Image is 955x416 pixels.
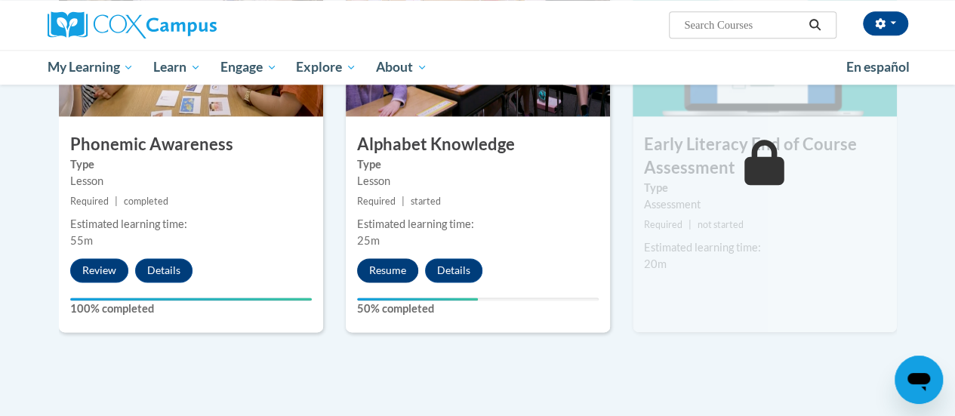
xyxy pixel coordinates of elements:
[70,300,312,317] label: 100% completed
[357,258,418,282] button: Resume
[70,156,312,173] label: Type
[376,58,427,76] span: About
[346,133,610,156] h3: Alphabet Knowledge
[402,196,405,207] span: |
[70,196,109,207] span: Required
[211,50,287,85] a: Engage
[220,58,277,76] span: Engage
[863,11,908,35] button: Account Settings
[70,258,128,282] button: Review
[70,216,312,233] div: Estimated learning time:
[425,258,482,282] button: Details
[296,58,356,76] span: Explore
[698,219,744,230] span: not started
[47,58,134,76] span: My Learning
[644,196,886,213] div: Assessment
[135,258,193,282] button: Details
[357,234,380,247] span: 25m
[644,257,667,270] span: 20m
[846,59,910,75] span: En español
[124,196,168,207] span: completed
[633,133,897,180] h3: Early Literacy End of Course Assessment
[357,196,396,207] span: Required
[48,11,217,39] img: Cox Campus
[59,133,323,156] h3: Phonemic Awareness
[286,50,366,85] a: Explore
[70,173,312,190] div: Lesson
[836,51,920,83] a: En español
[644,219,682,230] span: Required
[357,297,478,300] div: Your progress
[115,196,118,207] span: |
[644,180,886,196] label: Type
[70,234,93,247] span: 55m
[357,156,599,173] label: Type
[143,50,211,85] a: Learn
[153,58,201,76] span: Learn
[36,50,920,85] div: Main menu
[803,16,826,34] button: Search
[38,50,144,85] a: My Learning
[357,300,599,317] label: 50% completed
[357,216,599,233] div: Estimated learning time:
[644,239,886,256] div: Estimated learning time:
[70,297,312,300] div: Your progress
[48,11,319,39] a: Cox Campus
[366,50,437,85] a: About
[895,356,943,404] iframe: Button to launch messaging window
[357,173,599,190] div: Lesson
[689,219,692,230] span: |
[411,196,441,207] span: started
[682,16,803,34] input: Search Courses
